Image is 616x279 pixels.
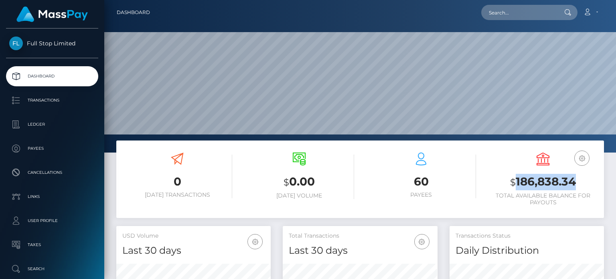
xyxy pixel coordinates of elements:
a: Dashboard [6,66,98,86]
small: $ [284,177,289,188]
h5: USD Volume [122,232,265,240]
p: Taxes [9,239,95,251]
small: $ [510,177,516,188]
h6: [DATE] Volume [244,192,354,199]
h5: Total Transactions [289,232,431,240]
h5: Transactions Status [456,232,598,240]
span: Full Stop Limited [6,40,98,47]
a: Dashboard [117,4,150,21]
p: Search [9,263,95,275]
a: Transactions [6,90,98,110]
h3: 60 [366,174,476,189]
a: Links [6,187,98,207]
a: Search [6,259,98,279]
h6: Payees [366,191,476,198]
h3: 0.00 [244,174,354,190]
p: Links [9,191,95,203]
a: User Profile [6,211,98,231]
a: Payees [6,138,98,159]
h4: Daily Distribution [456,244,598,258]
p: Payees [9,143,95,155]
p: Dashboard [9,70,95,82]
h4: Last 30 days [289,244,431,258]
h4: Last 30 days [122,244,265,258]
h6: [DATE] Transactions [122,191,232,198]
h3: 186,838.34 [488,174,598,190]
a: Ledger [6,114,98,134]
input: Search... [481,5,557,20]
img: Full Stop Limited [9,37,23,50]
img: MassPay Logo [16,6,88,22]
p: Ledger [9,118,95,130]
h3: 0 [122,174,232,189]
p: User Profile [9,215,95,227]
a: Cancellations [6,163,98,183]
h6: Total Available Balance for Payouts [488,192,598,206]
p: Cancellations [9,167,95,179]
p: Transactions [9,94,95,106]
a: Taxes [6,235,98,255]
